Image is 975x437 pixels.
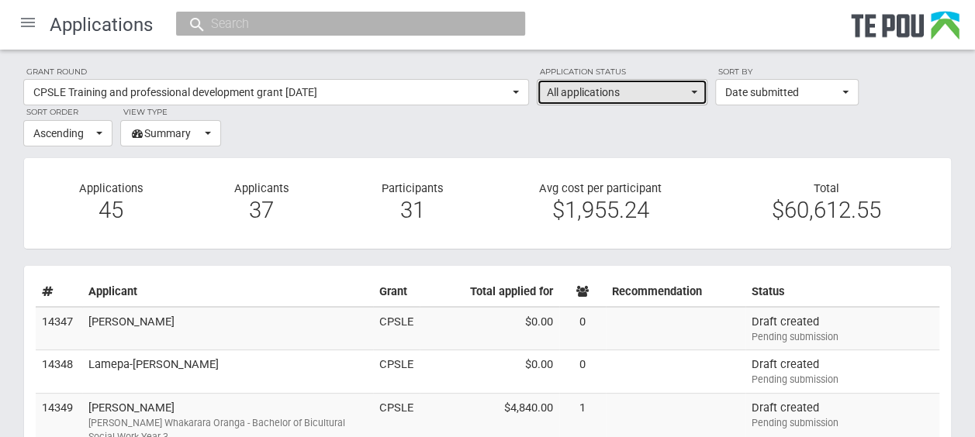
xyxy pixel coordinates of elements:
span: Summary [130,126,201,141]
th: Recommendation [606,277,745,307]
label: Sort by [715,65,859,79]
td: Draft created [745,307,939,350]
button: All applications [537,79,707,105]
button: Summary [120,120,221,146]
th: Status [745,277,939,307]
th: Applicant [82,277,373,307]
div: Total [714,181,939,218]
span: Date submitted [725,84,838,100]
div: 31 [348,203,475,217]
div: Avg cost per participant [487,181,713,225]
div: Pending submission [752,330,933,344]
td: 0 [559,307,606,350]
td: Lamepa-[PERSON_NAME] [82,350,373,394]
th: Grant [373,277,420,307]
div: Pending submission [752,416,933,430]
input: Search [206,15,479,32]
td: 14347 [36,307,82,350]
span: Ascending [33,126,92,141]
td: CPSLE [373,307,420,350]
div: 37 [198,203,325,217]
div: Applications [36,181,186,225]
td: $0.00 [420,307,559,350]
td: Draft created [745,350,939,394]
div: $60,612.55 [725,203,928,217]
span: All applications [547,84,687,100]
span: CPSLE Training and professional development grant [DATE] [33,84,509,100]
th: Total applied for [420,277,559,307]
td: 0 [559,350,606,394]
div: Participants [337,181,487,225]
label: View type [120,105,221,119]
div: Applicants [186,181,337,225]
button: Ascending [23,120,112,146]
td: 14348 [36,350,82,394]
button: Date submitted [715,79,859,105]
div: $1,955.24 [499,203,701,217]
td: $0.00 [420,350,559,394]
label: Application status [537,65,707,79]
button: CPSLE Training and professional development grant [DATE] [23,79,529,105]
div: Pending submission [752,373,933,387]
label: Grant round [23,65,529,79]
td: CPSLE [373,350,420,394]
label: Sort order [23,105,112,119]
td: [PERSON_NAME] [82,307,373,350]
div: 45 [47,203,175,217]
